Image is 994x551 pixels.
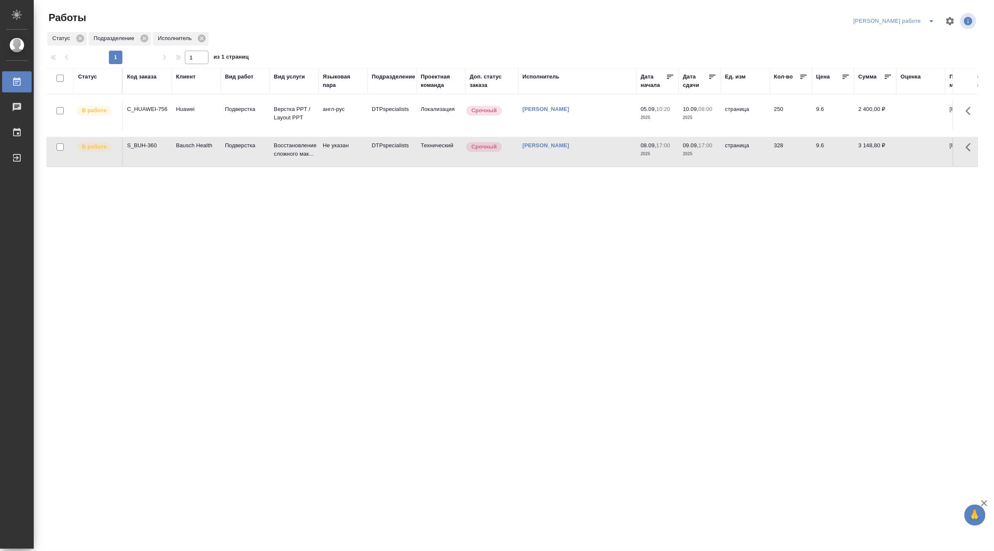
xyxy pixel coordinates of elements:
td: DTPspecialists [368,137,417,167]
span: 🙏 [968,506,982,524]
p: 08:00 [699,106,712,112]
div: Проектные менеджеры [950,73,990,89]
span: из 1 страниц [214,52,249,64]
p: 08.09, [641,142,656,149]
button: Здесь прячутся важные кнопки [961,137,981,157]
td: Технический [417,137,466,167]
td: 9.6 [812,137,854,167]
div: Статус [47,32,87,46]
td: страница [721,137,770,167]
div: Языковая пара [323,73,363,89]
td: 2 400,00 ₽ [854,101,896,130]
p: Подразделение [94,34,137,43]
p: 09.09, [683,142,699,149]
td: 9.6 [812,101,854,130]
p: Bausch Health [176,141,217,150]
p: 17:00 [656,142,670,149]
p: Верстка PPT / Layout PPT [274,105,314,122]
div: Клиент [176,73,195,81]
p: 2025 [683,150,717,158]
div: Оценка [901,73,921,81]
div: Исполнитель [153,32,209,46]
a: [PERSON_NAME] [523,106,569,112]
div: Исполнитель выполняет работу [76,105,118,116]
button: 🙏 [964,505,986,526]
p: 10:20 [656,106,670,112]
div: Дата сдачи [683,73,708,89]
p: Подверстка [225,105,265,113]
td: 250 [770,101,812,130]
div: Сумма [859,73,877,81]
a: [PERSON_NAME] [523,142,569,149]
span: Настроить таблицу [940,11,960,31]
div: Код заказа [127,73,157,81]
p: 2025 [683,113,717,122]
div: Статус [78,73,97,81]
div: Вид работ [225,73,254,81]
p: 05.09, [641,106,656,112]
p: В работе [82,106,106,115]
div: Исполнитель [523,73,560,81]
div: Доп. статус заказа [470,73,514,89]
p: Huawei [176,105,217,113]
p: 2025 [641,113,674,122]
div: Подразделение [89,32,151,46]
td: Локализация [417,101,466,130]
p: 10.09, [683,106,699,112]
p: Срочный [471,106,497,115]
div: Проектная команда [421,73,461,89]
td: 328 [770,137,812,167]
p: Исполнитель [158,34,195,43]
div: Подразделение [372,73,415,81]
p: В работе [82,143,106,151]
p: Срочный [471,143,497,151]
td: 3 148,80 ₽ [854,137,896,167]
td: DTPspecialists [368,101,417,130]
td: Не указан [319,137,368,167]
div: S_BUH-360 [127,141,168,150]
p: Статус [52,34,73,43]
button: Здесь прячутся важные кнопки [961,101,981,121]
p: Восстановление сложного мак... [274,141,314,158]
p: 17:00 [699,142,712,149]
div: Кол-во [774,73,793,81]
div: Исполнитель выполняет работу [76,141,118,153]
div: C_HUAWEI-756 [127,105,168,113]
p: Подверстка [225,141,265,150]
td: страница [721,101,770,130]
span: Работы [46,11,86,24]
td: англ-рус [319,101,368,130]
div: Дата начала [641,73,666,89]
div: Вид услуги [274,73,305,81]
div: Ед. изм [725,73,746,81]
div: split button [851,14,940,28]
span: Посмотреть информацию [960,13,978,29]
div: Цена [816,73,830,81]
p: 2025 [641,150,674,158]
